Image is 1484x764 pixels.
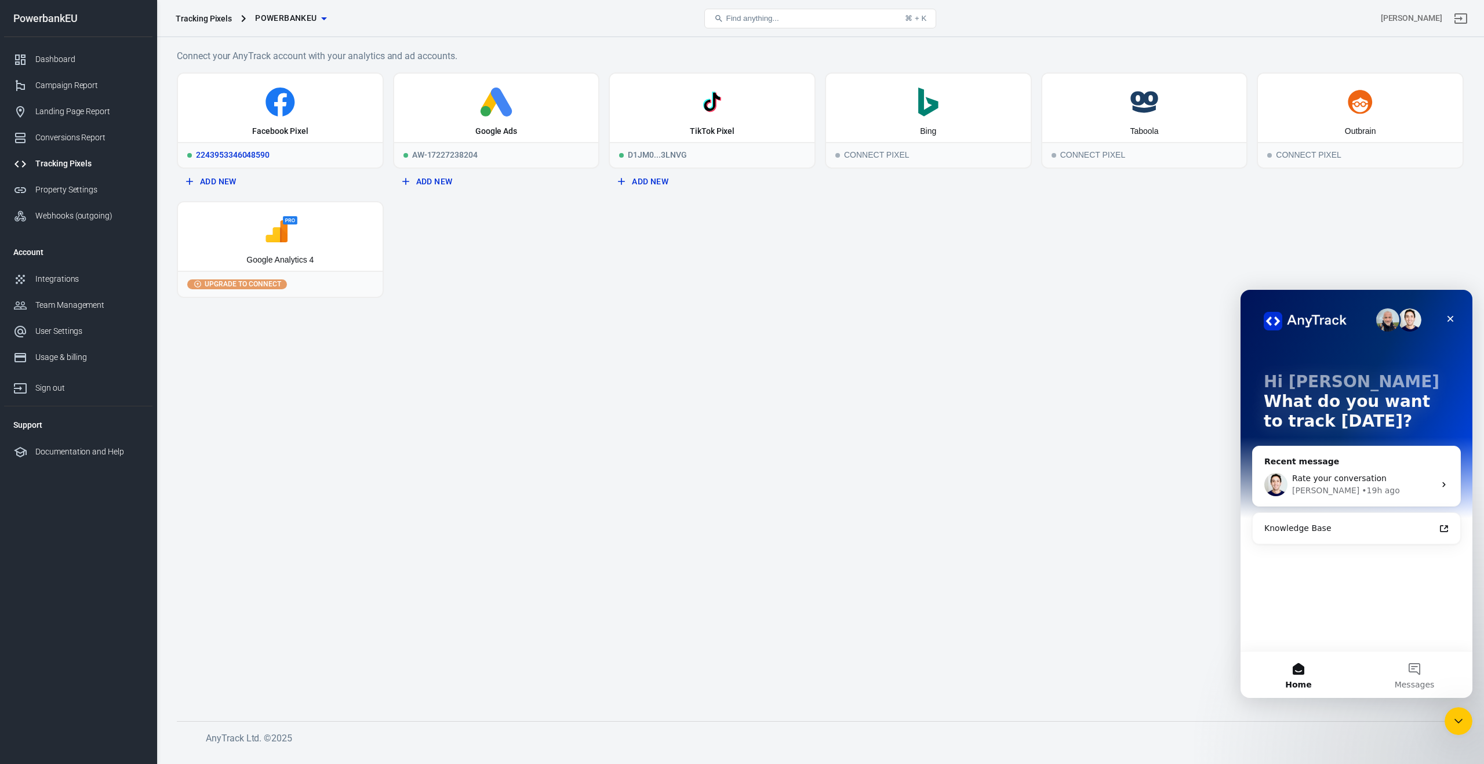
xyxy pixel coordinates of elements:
[1042,142,1247,168] div: Connect Pixel
[1241,290,1472,698] iframe: To enrich screen reader interactions, please activate Accessibility in Grammarly extension settings
[202,279,283,289] span: Upgrade to connect
[35,446,143,458] div: Documentation and Help
[4,370,152,401] a: Sign out
[187,153,192,158] span: Running
[35,351,143,363] div: Usage & billing
[4,318,152,344] a: User Settings
[4,72,152,99] a: Campaign Report
[4,203,152,229] a: Webhooks (outgoing)
[4,125,152,151] a: Conversions Report
[4,13,152,24] div: PowerbankEU
[35,210,143,222] div: Webhooks (outgoing)
[905,14,926,23] div: ⌘ + K
[35,382,143,394] div: Sign out
[35,325,143,337] div: User Settings
[181,171,379,192] button: Add New
[398,171,595,192] button: Add New
[1267,153,1272,158] span: Connect Pixel
[35,53,143,66] div: Dashboard
[35,79,143,92] div: Campaign Report
[690,126,734,137] div: TikTok Pixel
[255,11,317,26] span: PowerbankEU
[610,142,814,168] div: D1JM0...3LNVG
[825,72,1032,169] button: BingConnect PixelConnect Pixel
[826,142,1031,168] div: Connect Pixel
[35,184,143,196] div: Property Settings
[1052,153,1056,158] span: Connect Pixel
[704,9,936,28] button: Find anything...⌘ + K
[394,142,599,168] div: AW-17227238204
[1041,72,1248,169] button: TaboolaConnect PixelConnect Pixel
[1258,142,1463,168] div: Connect Pixel
[4,344,152,370] a: Usage & billing
[35,158,143,170] div: Tracking Pixels
[177,201,384,297] button: Google Analytics 4Upgrade to connect
[393,72,600,169] a: Google AdsRunningAW-17227238204
[619,153,624,158] span: Running
[176,13,232,24] div: Tracking Pixels
[613,171,811,192] button: Add New
[4,266,152,292] a: Integrations
[726,14,779,23] span: Find anything...
[609,72,816,169] a: TikTok PixelRunningD1JM0...3LNVG
[177,72,384,169] a: Facebook PixelRunning2243953346048590
[4,46,152,72] a: Dashboard
[1381,12,1442,24] div: Account id: euM9DEON
[4,411,152,439] li: Support
[35,299,143,311] div: Team Management
[1447,5,1475,32] a: Sign out
[920,126,936,137] div: Bing
[246,254,314,266] div: Google Analytics 4
[4,99,152,125] a: Landing Page Report
[4,292,152,318] a: Team Management
[35,273,143,285] div: Integrations
[403,153,408,158] span: Running
[206,731,1075,745] h6: AnyTrack Ltd. © 2025
[177,49,1464,63] h6: Connect your AnyTrack account with your analytics and ad accounts.
[475,126,518,137] div: Google Ads
[35,132,143,144] div: Conversions Report
[4,151,152,177] a: Tracking Pixels
[250,8,330,29] button: PowerbankEU
[1257,72,1464,169] button: OutbrainConnect PixelConnect Pixel
[4,238,152,266] li: Account
[1345,126,1376,137] div: Outbrain
[835,153,840,158] span: Connect Pixel
[4,177,152,203] a: Property Settings
[252,126,308,137] div: Facebook Pixel
[1130,126,1158,137] div: Taboola
[1445,707,1472,735] iframe: Intercom live chat
[178,142,383,168] div: 2243953346048590
[35,105,143,118] div: Landing Page Report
